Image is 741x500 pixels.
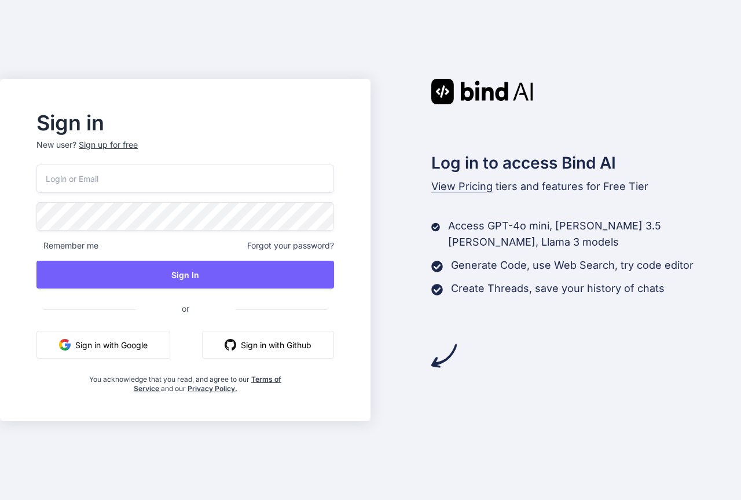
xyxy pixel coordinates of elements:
a: Privacy Policy. [188,384,237,393]
p: Create Threads, save your history of chats [451,280,665,297]
h2: Log in to access Bind AI [431,151,741,175]
img: arrow [431,343,457,368]
img: Bind AI logo [431,79,533,104]
p: Generate Code, use Web Search, try code editor [451,257,694,273]
div: Sign up for free [79,139,138,151]
img: github [225,339,236,351]
span: or [135,294,236,323]
button: Sign In [36,261,334,289]
button: Sign in with Google [36,331,170,359]
div: You acknowledge that you read, and agree to our and our [86,368,285,393]
a: Terms of Service [134,375,282,393]
h2: Sign in [36,114,334,132]
input: Login or Email [36,165,334,193]
p: New user? [36,139,334,165]
p: tiers and features for Free Tier [431,178,741,195]
button: Sign in with Github [202,331,334,359]
img: google [59,339,71,351]
span: View Pricing [431,180,493,192]
span: Remember me [36,240,98,251]
span: Forgot your password? [247,240,334,251]
p: Access GPT-4o mini, [PERSON_NAME] 3.5 [PERSON_NAME], Llama 3 models [448,218,741,250]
